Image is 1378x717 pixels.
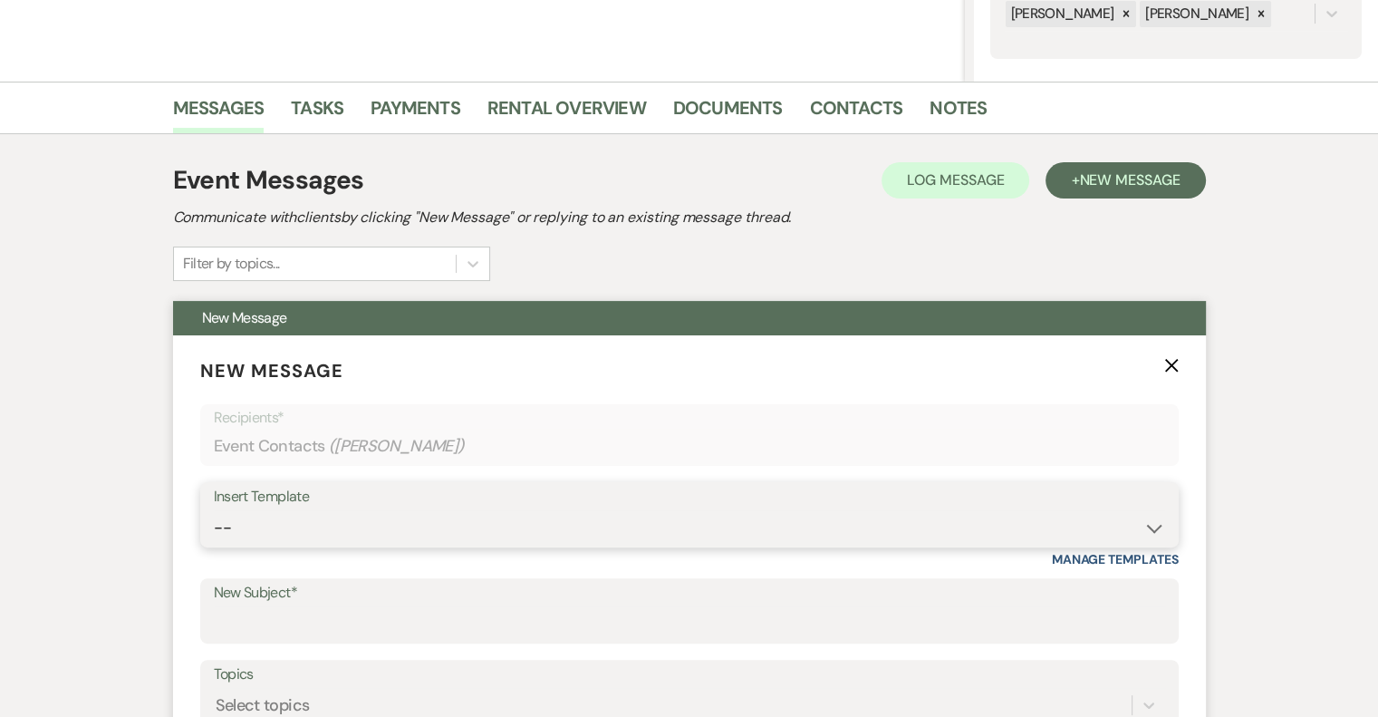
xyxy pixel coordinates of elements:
[1052,551,1179,567] a: Manage Templates
[882,162,1029,199] button: Log Message
[907,170,1004,189] span: Log Message
[673,93,783,133] a: Documents
[810,93,903,133] a: Contacts
[173,93,265,133] a: Messages
[214,429,1165,464] div: Event Contacts
[214,580,1165,606] label: New Subject*
[291,93,343,133] a: Tasks
[216,693,310,717] div: Select topics
[1006,1,1117,27] div: [PERSON_NAME]
[1079,170,1180,189] span: New Message
[1046,162,1205,199] button: +New Message
[371,93,460,133] a: Payments
[329,434,465,459] span: ( [PERSON_NAME] )
[173,207,1206,228] h2: Communicate with clients by clicking "New Message" or replying to an existing message thread.
[200,359,343,383] span: New Message
[214,484,1165,510] div: Insert Template
[1140,1,1251,27] div: [PERSON_NAME]
[202,308,287,327] span: New Message
[214,662,1165,688] label: Topics
[214,406,1165,430] p: Recipients*
[173,161,364,199] h1: Event Messages
[930,93,987,133] a: Notes
[183,253,280,275] div: Filter by topics...
[487,93,646,133] a: Rental Overview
